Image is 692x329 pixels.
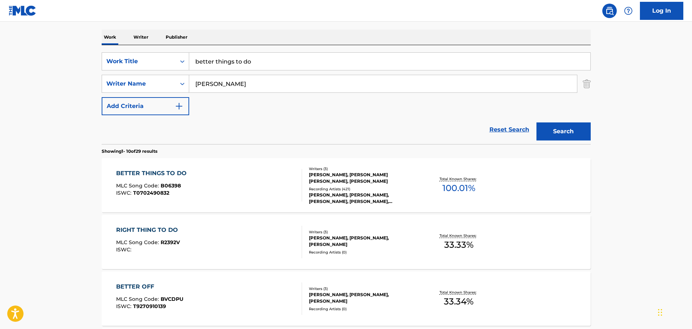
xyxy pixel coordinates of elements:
a: RIGHT THING TO DOMLC Song Code:R2392VISWC:Writers (3)[PERSON_NAME], [PERSON_NAME], [PERSON_NAME]R... [102,215,591,269]
div: Writers ( 3 ) [309,229,418,235]
div: Recording Artists ( 0 ) [309,250,418,255]
a: Reset Search [486,122,533,138]
button: Add Criteria [102,97,189,115]
div: BETTER OFF [116,282,183,291]
span: B06398 [161,182,181,189]
div: Recording Artists ( 421 ) [309,186,418,192]
span: T0702490832 [133,190,169,196]
p: Total Known Shares: [440,176,478,182]
span: T9270910139 [133,303,166,309]
span: 33.34 % [444,295,474,308]
div: [PERSON_NAME], [PERSON_NAME] [PERSON_NAME], [PERSON_NAME] [309,172,418,185]
span: MLC Song Code : [116,296,161,302]
div: BETTER THINGS TO DO [116,169,190,178]
img: 9d2ae6d4665cec9f34b9.svg [175,102,183,111]
a: Log In [640,2,683,20]
form: Search Form [102,52,591,144]
div: Help [621,4,636,18]
p: Showing 1 - 10 of 29 results [102,148,157,155]
a: Public Search [602,4,617,18]
p: Work [102,30,118,45]
span: ISWC : [116,303,133,309]
p: Publisher [164,30,190,45]
span: R2392V [161,239,180,246]
div: Work Title [106,57,171,66]
span: 33.33 % [444,238,474,251]
span: ISWC : [116,190,133,196]
span: MLC Song Code : [116,239,161,246]
iframe: Chat Widget [656,294,692,329]
img: help [624,7,633,15]
p: Writer [131,30,150,45]
span: 100.01 % [442,182,475,195]
div: Writer Name [106,79,171,88]
span: MLC Song Code : [116,182,161,189]
span: ISWC : [116,246,133,253]
img: search [605,7,614,15]
div: Recording Artists ( 0 ) [309,306,418,312]
div: [PERSON_NAME], [PERSON_NAME], [PERSON_NAME] [309,235,418,248]
p: Total Known Shares: [440,290,478,295]
img: Delete Criterion [583,75,591,93]
div: Writers ( 3 ) [309,166,418,172]
span: BVCDPU [161,296,183,302]
div: Drag [658,302,662,323]
div: [PERSON_NAME], [PERSON_NAME], [PERSON_NAME], [PERSON_NAME], [PERSON_NAME] [309,192,418,205]
button: Search [536,122,591,140]
p: Total Known Shares: [440,233,478,238]
a: BETTER OFFMLC Song Code:BVCDPUISWC:T9270910139Writers (3)[PERSON_NAME], [PERSON_NAME], [PERSON_NA... [102,272,591,326]
div: Writers ( 3 ) [309,286,418,291]
div: [PERSON_NAME], [PERSON_NAME], [PERSON_NAME] [309,291,418,304]
a: BETTER THINGS TO DOMLC Song Code:B06398ISWC:T0702490832Writers (3)[PERSON_NAME], [PERSON_NAME] [P... [102,158,591,212]
div: RIGHT THING TO DO [116,226,182,234]
img: MLC Logo [9,5,37,16]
